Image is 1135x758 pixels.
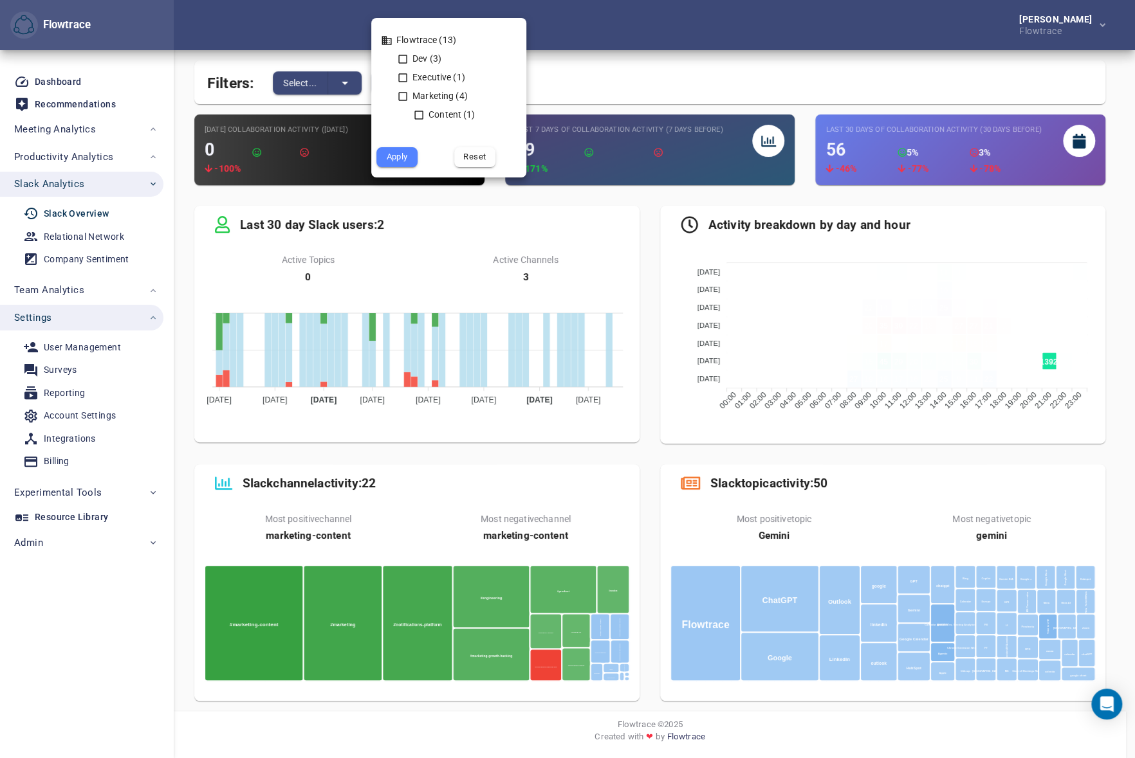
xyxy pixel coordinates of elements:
[376,147,418,167] button: Apply
[454,147,495,167] button: Reset
[410,89,490,103] div: Marketing (4)
[385,150,409,165] span: Apply
[1091,689,1122,719] div: Open Intercom Messenger
[394,33,506,47] div: Flowtrace (13)
[410,71,490,84] div: Executive (1)
[410,52,490,66] div: Dev (3)
[463,150,486,165] span: Reset
[426,108,475,122] div: Content (1)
